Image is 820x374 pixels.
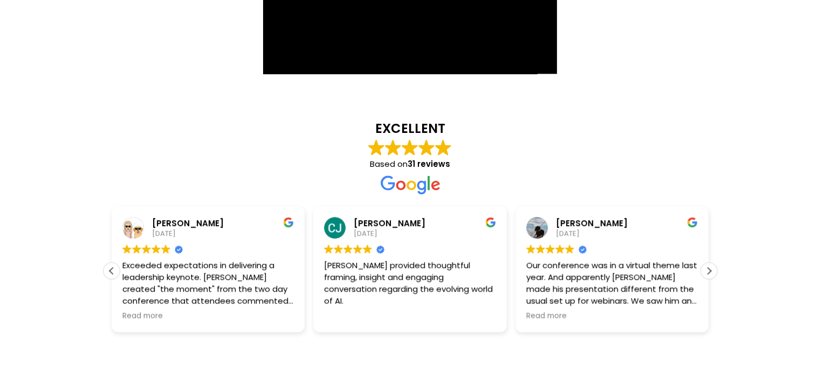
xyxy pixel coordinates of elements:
span: Read more [122,311,163,321]
img: Google [151,244,161,253]
img: Google [565,244,574,253]
img: CJ Bishop profile picture [324,217,346,238]
img: Google [418,139,435,156]
img: Google [324,244,333,253]
img: Google [546,244,555,253]
img: Google [381,175,440,194]
img: Google [132,244,141,253]
div: Previous review [104,263,120,279]
img: Google [526,244,535,253]
img: Google [385,139,401,156]
div: [DATE] [152,229,294,238]
img: Google [536,244,545,253]
img: Google [142,244,151,253]
img: Google [435,139,451,156]
img: Google [555,244,564,253]
img: Google [343,244,353,253]
span: Based on [370,158,450,170]
img: Google [283,217,294,228]
img: Google [334,244,343,253]
div: [DATE] [556,229,698,238]
div: [PERSON_NAME] provided thoughtful framing, insight and engaging conversation regarding the evolvi... [324,259,496,306]
img: Maydenn Rivera profile picture [526,217,548,238]
img: Google [161,244,170,253]
div: [DATE] [354,229,496,238]
div: Next review [701,263,717,279]
img: Google [485,217,496,228]
strong: 31 reviews [408,158,450,170]
div: [PERSON_NAME] [152,217,294,229]
img: Google [687,217,698,228]
div: [PERSON_NAME] [354,217,496,229]
img: Google [402,139,418,156]
img: Google [353,244,362,253]
div: Exceeded expectations in delivering a leadership keynote. [PERSON_NAME] created "the moment" from... [122,259,294,306]
div: [PERSON_NAME] [556,217,698,229]
div: Our conference was in a virtual theme last year. And apparently [PERSON_NAME] made his presentati... [526,259,698,306]
span: Read more [526,311,567,321]
img: Google [363,244,372,253]
strong: EXCELLENT [103,119,718,138]
img: Linda Dodd profile picture [122,217,144,238]
img: Google [122,244,132,253]
img: Google [368,139,384,156]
